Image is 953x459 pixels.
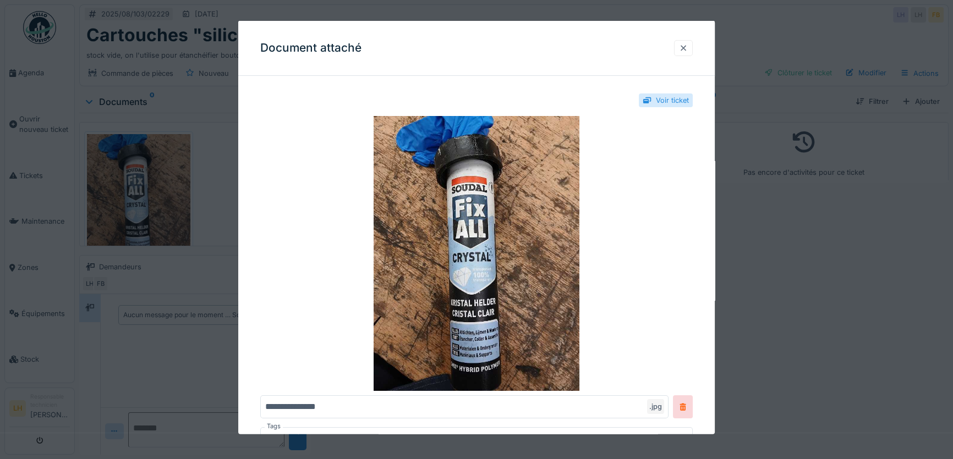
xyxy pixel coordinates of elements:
h3: Document attaché [260,41,362,55]
div: Voir ticket [656,95,689,106]
img: 412c217d-f13c-48cb-a370-e4ef813ce058-20250821_104921.jpg [260,116,693,391]
div: Sélection [265,432,315,444]
div: .jpg [647,399,664,414]
label: Tags [265,422,283,431]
